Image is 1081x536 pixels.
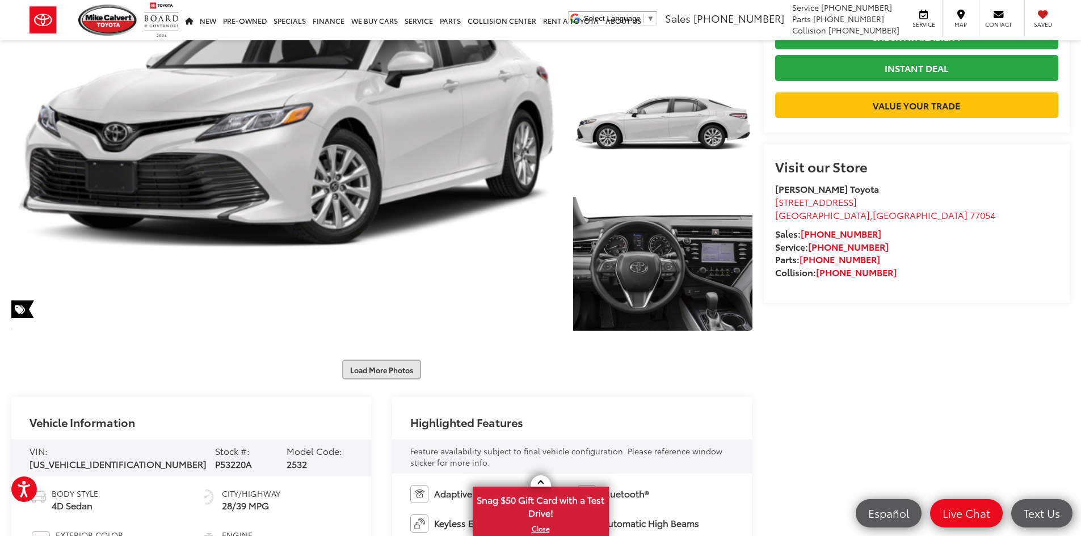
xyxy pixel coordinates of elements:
a: Text Us [1011,499,1072,527]
span: [GEOGRAPHIC_DATA] [873,208,968,221]
span: Automatic High Beams [602,517,699,530]
span: Español [863,506,915,520]
img: 2018 Toyota Camry LE [571,195,754,332]
span: 28/39 MPG [222,499,280,512]
span: Feature availability subject to final vehicle configuration. Please reference window sticker for ... [410,445,722,468]
span: 77054 [970,208,995,221]
strong: [PERSON_NAME] Toyota [775,182,879,195]
span: Special [11,300,34,318]
a: Expand Photo 3 [573,197,752,331]
img: Mike Calvert Toyota [78,5,138,36]
span: VIN: [30,444,48,457]
span: Collision [792,24,826,36]
span: Service [792,2,819,13]
span: Adaptive Cruise Control [434,487,538,500]
span: P53220A [215,457,252,470]
span: [STREET_ADDRESS] [775,195,857,208]
img: Keyless Entry [410,514,428,533]
span: Map [948,20,973,28]
span: Bluetooth® [602,487,649,500]
a: [PHONE_NUMBER] [801,227,881,240]
span: ▼ [647,14,654,23]
h2: Vehicle Information [30,416,135,428]
button: Load More Photos [342,360,421,379]
a: Live Chat [930,499,1003,527]
span: [PHONE_NUMBER] [828,24,899,36]
span: Saved [1030,20,1055,28]
img: 2018 Toyota Camry LE [571,54,754,192]
a: Instant Deal [775,55,1058,81]
span: City/Highway [222,488,280,499]
span: Parts [792,13,811,24]
span: [PHONE_NUMBER] [813,13,884,24]
span: Snag $50 Gift Card with a Test Drive! [474,488,608,522]
span: [PHONE_NUMBER] [821,2,892,13]
h2: Visit our Store [775,159,1058,174]
h2: Highlighted Features [410,416,523,428]
strong: Collision: [775,265,897,278]
span: [GEOGRAPHIC_DATA] [775,208,870,221]
a: Value Your Trade [775,92,1058,118]
span: , [775,208,995,221]
a: Expand Photo 2 [573,56,752,191]
span: Body Style [52,488,98,499]
strong: Parts: [775,252,880,265]
span: Text Us [1018,506,1066,520]
span: Contact [985,20,1012,28]
span: 2532 [287,457,307,470]
span: Model Code: [287,444,342,457]
span: [US_VEHICLE_IDENTIFICATION_NUMBER] [30,457,207,470]
span: Stock #: [215,444,250,457]
span: [PHONE_NUMBER] [693,11,784,26]
strong: Sales: [775,227,881,240]
strong: Service: [775,240,889,253]
a: [PHONE_NUMBER] [816,265,897,278]
span: 4D Sedan [52,499,98,512]
a: [PHONE_NUMBER] [800,252,880,265]
a: [PHONE_NUMBER] [808,240,889,253]
img: Adaptive Cruise Control [410,485,428,503]
a: Español [856,499,922,527]
img: Fuel Economy [200,488,218,506]
span: Service [911,20,936,28]
span: Keyless Entry [434,517,490,530]
span: Sales [665,11,691,26]
span: Live Chat [937,506,996,520]
a: [STREET_ADDRESS] [GEOGRAPHIC_DATA],[GEOGRAPHIC_DATA] 77054 [775,195,995,221]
